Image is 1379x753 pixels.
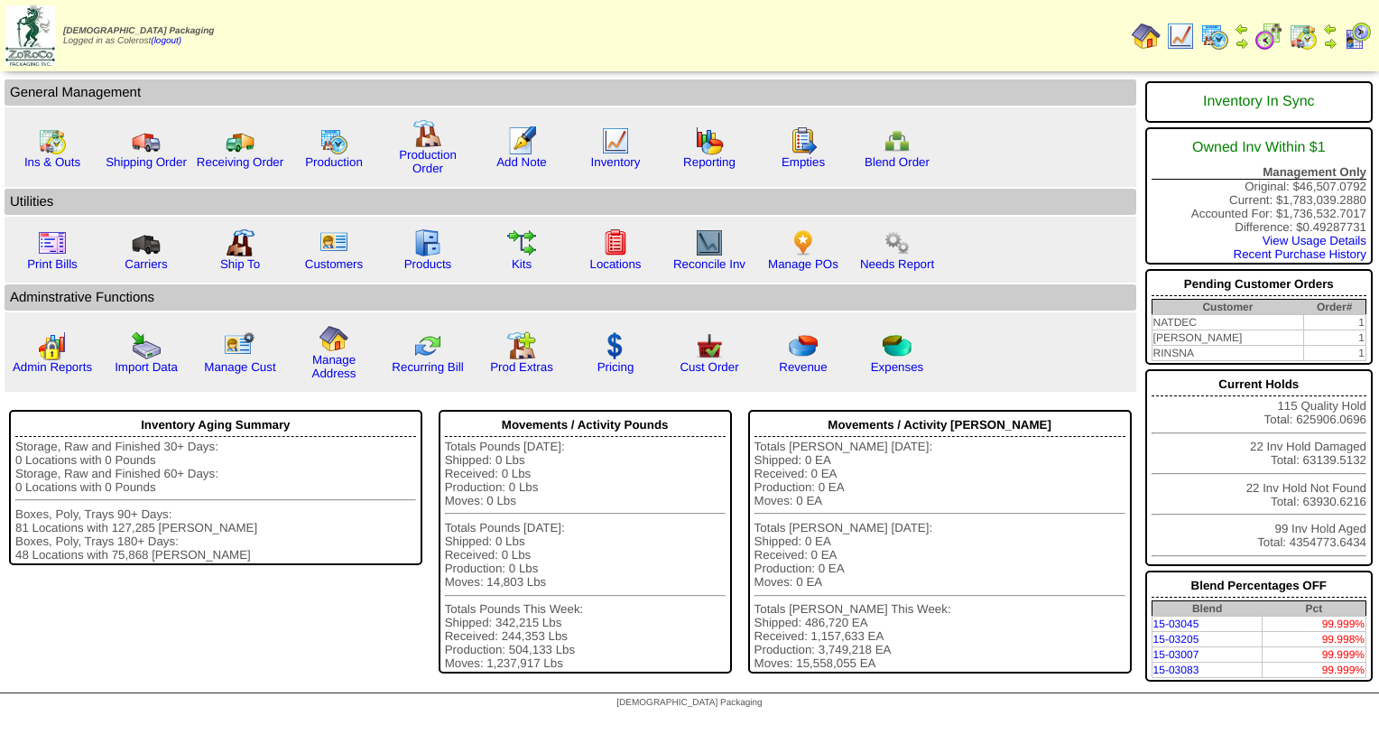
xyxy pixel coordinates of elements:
[106,155,187,169] a: Shipping Order
[789,126,818,155] img: workorder.gif
[1145,127,1373,265] div: Original: $46,507.0792 Current: $1,783,039.2880 Accounted For: $1,736,532.7017 Difference: $0.492...
[319,126,348,155] img: calendarprod.gif
[15,440,416,562] div: Storage, Raw and Finished 30+ Days: 0 Locations with 0 Pounds Storage, Raw and Finished 60+ Days:...
[24,155,80,169] a: Ins & Outs
[597,360,634,374] a: Pricing
[125,257,167,271] a: Carriers
[63,26,214,46] span: Logged in as Colerost
[27,257,78,271] a: Print Bills
[1153,664,1199,676] a: 15-03083
[883,228,912,257] img: workflow.png
[1263,663,1366,678] td: 99.999%
[1235,36,1249,51] img: arrowright.gif
[512,257,532,271] a: Kits
[871,360,924,374] a: Expenses
[319,324,348,353] img: home.gif
[1235,22,1249,36] img: arrowleft.gif
[1152,131,1366,165] div: Owned Inv Within $1
[1132,22,1161,51] img: home.gif
[392,360,463,374] a: Recurring Bill
[589,257,641,271] a: Locations
[115,360,178,374] a: Import Data
[591,155,641,169] a: Inventory
[616,698,762,708] span: [DEMOGRAPHIC_DATA] Packaging
[496,155,547,169] a: Add Note
[1303,315,1365,330] td: 1
[413,119,442,148] img: factory.gif
[754,414,1125,437] div: Movements / Activity [PERSON_NAME]
[1152,300,1303,315] th: Customer
[5,79,1136,106] td: General Management
[1152,315,1303,330] td: NATDEC
[1303,330,1365,346] td: 1
[1153,618,1199,630] a: 15-03045
[1343,22,1372,51] img: calendarcustomer.gif
[1152,373,1366,396] div: Current Holds
[490,360,553,374] a: Prod Extras
[226,228,255,257] img: factory2.gif
[883,126,912,155] img: network.png
[1153,648,1199,661] a: 15-03007
[15,414,416,437] div: Inventory Aging Summary
[695,331,724,360] img: cust_order.png
[507,228,536,257] img: workflow.gif
[132,228,161,257] img: truck3.gif
[1166,22,1195,51] img: line_graph.gif
[1263,632,1366,647] td: 99.998%
[197,155,283,169] a: Receiving Order
[1152,330,1303,346] td: [PERSON_NAME]
[1263,617,1366,632] td: 99.999%
[1152,574,1366,598] div: Blend Percentages OFF
[754,440,1125,671] div: Totals [PERSON_NAME] [DATE]: Shipped: 0 EA Received: 0 EA Production: 0 EA Moves: 0 EA Totals [PE...
[5,5,55,66] img: zoroco-logo-small.webp
[1234,247,1366,261] a: Recent Purchase History
[63,26,214,36] span: [DEMOGRAPHIC_DATA] Packaging
[507,126,536,155] img: orders.gif
[404,257,452,271] a: Products
[13,360,92,374] a: Admin Reports
[789,331,818,360] img: pie_chart.png
[695,126,724,155] img: graph.gif
[1323,36,1337,51] img: arrowright.gif
[220,257,260,271] a: Ship To
[445,440,726,671] div: Totals Pounds [DATE]: Shipped: 0 Lbs Received: 0 Lbs Production: 0 Lbs Moves: 0 Lbs Totals Pounds...
[151,36,181,46] a: (logout)
[312,353,356,380] a: Manage Address
[305,155,363,169] a: Production
[695,228,724,257] img: line_graph2.gif
[1200,22,1229,51] img: calendarprod.gif
[789,228,818,257] img: po.png
[38,331,67,360] img: graph2.png
[399,148,457,175] a: Production Order
[445,414,726,437] div: Movements / Activity Pounds
[601,126,630,155] img: line_graph.gif
[38,228,67,257] img: invoice2.gif
[683,155,736,169] a: Reporting
[860,257,934,271] a: Needs Report
[883,331,912,360] img: pie_chart2.png
[1263,234,1366,247] a: View Usage Details
[1254,22,1283,51] img: calendarblend.gif
[1152,165,1366,180] div: Management Only
[38,126,67,155] img: calendarinout.gif
[132,126,161,155] img: truck.gif
[1303,300,1365,315] th: Order#
[1263,601,1366,617] th: Pct
[507,331,536,360] img: prodextras.gif
[779,360,827,374] a: Revenue
[1152,346,1303,361] td: RINSNA
[132,331,161,360] img: import.gif
[413,228,442,257] img: cabinet.gif
[305,257,363,271] a: Customers
[5,284,1136,311] td: Adminstrative Functions
[601,228,630,257] img: locations.gif
[1153,633,1199,646] a: 15-03205
[204,360,275,374] a: Manage Cust
[1152,601,1263,617] th: Blend
[1323,22,1337,36] img: arrowleft.gif
[1303,346,1365,361] td: 1
[680,360,738,374] a: Cust Order
[1289,22,1318,51] img: calendarinout.gif
[1263,647,1366,663] td: 99.999%
[5,189,1136,215] td: Utilities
